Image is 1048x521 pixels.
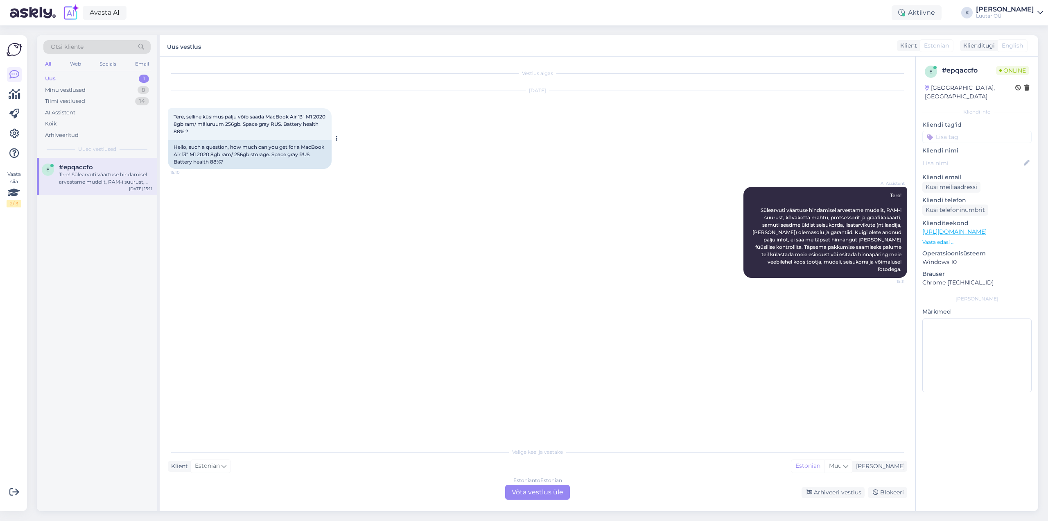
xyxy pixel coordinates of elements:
span: AI Assistent [874,180,905,187]
span: e [46,166,50,173]
span: Tere, selline küsimus palju võib saada MacBook Air 13" M1 2020 8gb ram/ mäluruum 256gb. Space gra... [174,114,327,134]
div: 2 / 3 [7,200,21,207]
span: #epqaccfo [59,164,93,171]
div: Klient [897,41,917,50]
div: Vaata siia [7,171,21,207]
div: Küsi meiliaadressi [922,182,980,193]
p: Windows 10 [922,258,1032,266]
div: K [961,7,973,18]
div: Socials [98,59,118,69]
span: e [929,68,933,75]
img: explore-ai [62,4,79,21]
span: 15:10 [170,169,201,175]
div: Vestlus algas [168,70,907,77]
p: Märkmed [922,307,1032,316]
div: Klient [168,462,188,471]
div: [DATE] [168,87,907,94]
div: Kliendi info [922,108,1032,116]
div: 14 [135,97,149,105]
div: Minu vestlused [45,86,86,94]
div: Estonian [791,460,824,472]
div: Tere! Sülearvuti väärtuse hindamisel arvestame mudelit, RAM-i suurust, kõvaketta mahtu, protsesso... [59,171,152,186]
div: Uus [45,75,56,83]
span: Estonian [924,41,949,50]
div: # epqaccfo [942,66,996,75]
span: English [1002,41,1023,50]
p: Brauser [922,270,1032,278]
p: Chrome [TECHNICAL_ID] [922,278,1032,287]
div: All [43,59,53,69]
div: [GEOGRAPHIC_DATA], [GEOGRAPHIC_DATA] [925,84,1015,101]
p: Kliendi tag'id [922,121,1032,129]
div: Klienditugi [960,41,995,50]
input: Lisa tag [922,131,1032,143]
p: Klienditeekond [922,219,1032,228]
div: Luutar OÜ [976,13,1034,19]
div: 1 [139,75,149,83]
input: Lisa nimi [923,159,1022,168]
span: Estonian [195,462,220,471]
div: Arhiveeritud [45,131,79,139]
img: Askly Logo [7,42,22,57]
span: 15:11 [874,278,905,284]
p: Operatsioonisüsteem [922,249,1032,258]
p: Vaata edasi ... [922,239,1032,246]
span: Tere! Sülearvuti väärtuse hindamisel arvestame mudelit, RAM-i suurust, kõvaketta mahtu, protsesso... [752,192,903,272]
div: Web [68,59,83,69]
div: [PERSON_NAME] [922,295,1032,303]
div: AI Assistent [45,109,75,117]
p: Kliendi nimi [922,146,1032,155]
div: Blokeeri [868,487,907,498]
span: Otsi kliente [51,43,84,51]
div: Arhiveeri vestlus [802,487,865,498]
div: Email [133,59,151,69]
div: [PERSON_NAME] [976,6,1034,13]
div: 8 [138,86,149,94]
a: [PERSON_NAME]Luutar OÜ [976,6,1043,19]
div: Estonian to Estonian [513,477,562,484]
p: Kliendi email [922,173,1032,182]
div: Hello, such a question, how much can you get for a MacBook Air 13" M1 2020 8gb ram/ 256gb storage... [168,140,332,169]
span: Online [996,66,1029,75]
p: Kliendi telefon [922,196,1032,205]
span: Uued vestlused [78,146,116,153]
a: [URL][DOMAIN_NAME] [922,228,987,235]
div: Võta vestlus üle [505,485,570,500]
div: Valige keel ja vastake [168,448,907,456]
div: [DATE] 15:11 [129,186,152,192]
span: Muu [829,462,842,469]
div: Küsi telefoninumbrit [922,205,988,216]
div: Aktiivne [892,5,942,20]
div: [PERSON_NAME] [853,462,905,471]
div: Kõik [45,120,57,128]
a: Avasta AI [83,6,126,20]
div: Tiimi vestlused [45,97,85,105]
label: Uus vestlus [167,40,201,51]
